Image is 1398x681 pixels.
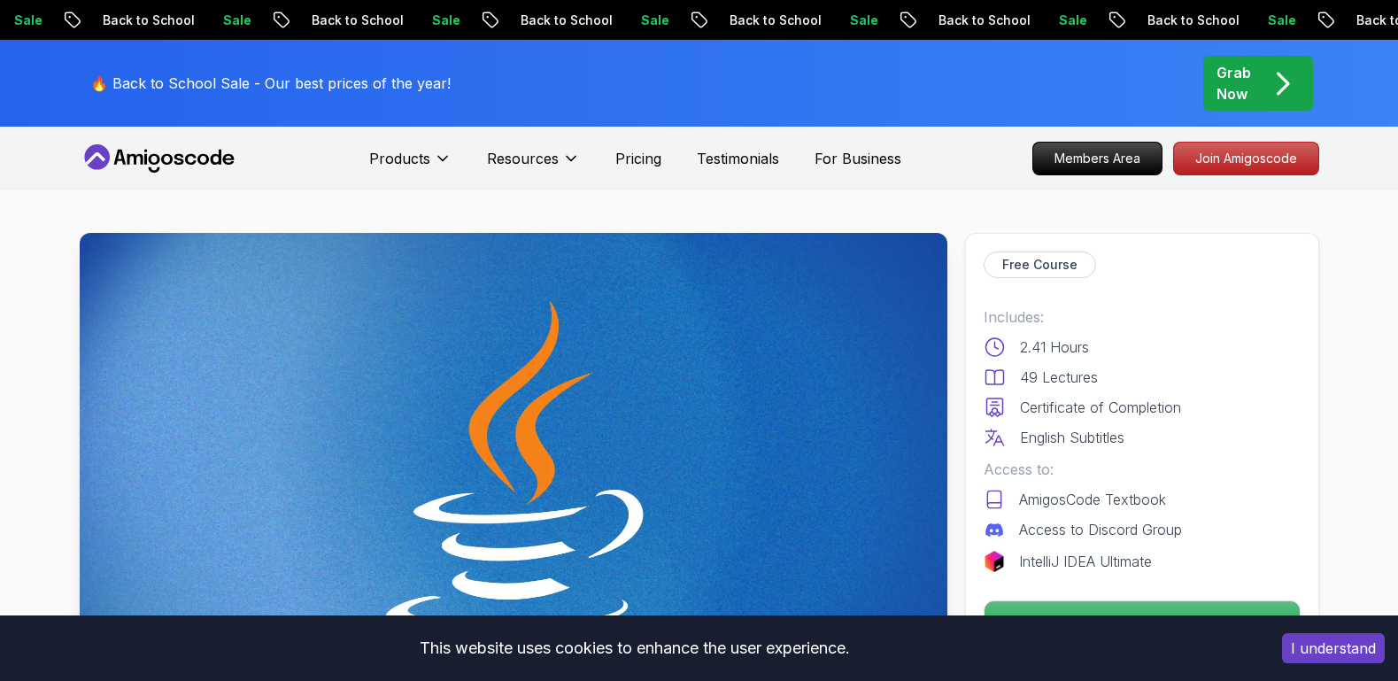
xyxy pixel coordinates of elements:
p: Sale [1041,12,1098,29]
p: Sale [414,12,471,29]
a: Join Amigoscode [1173,142,1319,175]
p: Sale [205,12,262,29]
p: Free Course [1002,256,1077,274]
button: Enroll for Free [984,600,1301,641]
p: Certificate of Completion [1020,397,1181,418]
p: Back to School [1130,12,1250,29]
p: Back to School [85,12,205,29]
button: Accept cookies [1282,633,1385,663]
p: Access to Discord Group [1019,519,1182,540]
p: Back to School [294,12,414,29]
button: Products [369,148,452,183]
p: 2.41 Hours [1020,337,1089,358]
p: Sale [1250,12,1307,29]
p: IntelliJ IDEA Ultimate [1019,551,1152,572]
p: Members Area [1033,143,1162,174]
p: Back to School [503,12,623,29]
a: Pricing [615,148,661,169]
p: Join Amigoscode [1174,143,1318,174]
p: Back to School [921,12,1041,29]
img: jetbrains logo [984,551,1005,572]
p: Access to: [984,459,1301,480]
p: English Subtitles [1020,427,1124,448]
p: 🔥 Back to School Sale - Our best prices of the year! [90,73,451,94]
p: 49 Lectures [1020,367,1098,388]
p: AmigosCode Textbook [1019,489,1166,510]
p: Sale [832,12,889,29]
a: Members Area [1032,142,1162,175]
p: Includes: [984,306,1301,328]
p: Products [369,148,430,169]
div: This website uses cookies to enhance the user experience. [13,629,1255,668]
p: Resources [487,148,559,169]
a: Testimonials [697,148,779,169]
p: Grab Now [1216,62,1251,104]
p: Sale [623,12,680,29]
a: For Business [815,148,901,169]
button: Resources [487,148,580,183]
p: Enroll for Free [985,601,1300,640]
p: Back to School [712,12,832,29]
